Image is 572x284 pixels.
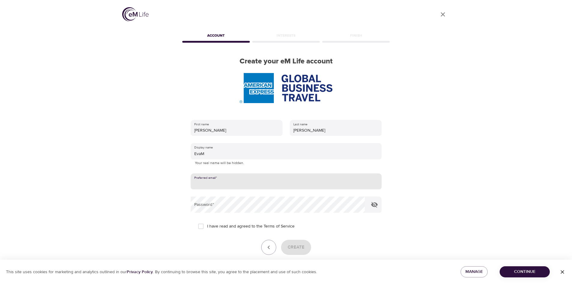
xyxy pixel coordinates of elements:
a: Terms of Service [264,223,295,230]
span: I have read and agreed to the [207,223,295,230]
a: Privacy Policy [127,269,153,275]
span: Manage [465,268,483,276]
img: AmEx%20GBT%20logo.png [240,73,332,103]
button: Manage [461,266,488,277]
h2: Create your eM Life account [181,57,391,66]
span: Continue [504,268,545,276]
a: close [436,7,450,22]
img: logo [122,7,149,21]
button: Continue [500,266,550,277]
p: Your real name will be hidden. [195,160,377,166]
